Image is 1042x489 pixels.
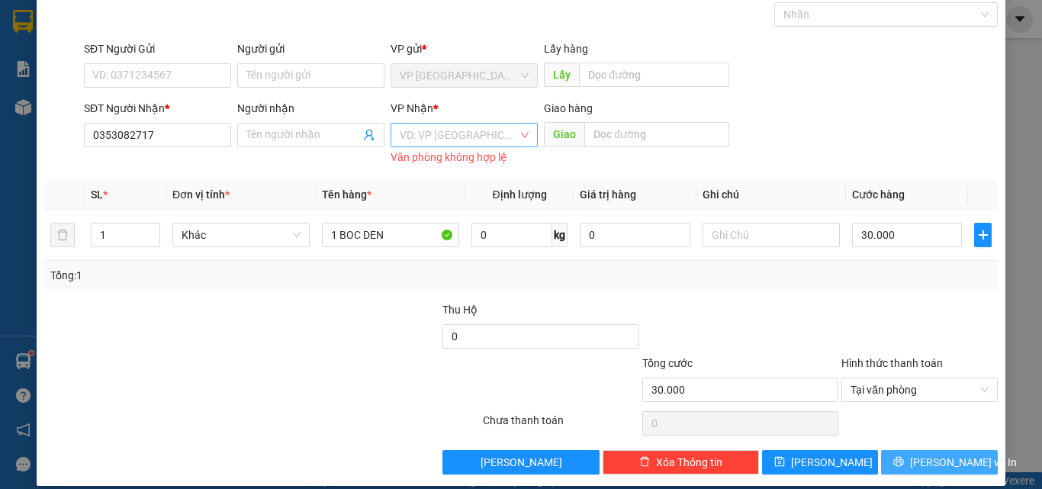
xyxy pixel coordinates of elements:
span: user-add [363,129,375,141]
span: Giao [544,122,584,146]
input: VD: Bàn, Ghế [322,223,459,247]
span: Cước hàng [852,188,905,201]
span: Định lượng [492,188,546,201]
span: save [774,456,785,468]
div: Chưa thanh toán [481,412,641,439]
button: save[PERSON_NAME] [762,450,879,475]
span: printer [893,456,904,468]
div: Tổng: 1 [50,267,404,284]
span: Giá trị hàng [580,188,636,201]
span: delete [639,456,650,468]
span: [PERSON_NAME] và In [910,454,1017,471]
th: Ghi chú [696,180,846,210]
span: Tên hàng [322,188,371,201]
button: delete [50,223,75,247]
input: 0 [580,223,690,247]
span: Xóa Thông tin [656,454,722,471]
span: [PERSON_NAME] [481,454,562,471]
div: SĐT Người Nhận [84,100,231,117]
span: VP Nhận [391,102,433,114]
button: [PERSON_NAME] [442,450,599,475]
span: Tại văn phòng [851,378,989,401]
span: [PERSON_NAME] [791,454,873,471]
div: Người gửi [237,40,384,57]
button: plus [974,223,992,247]
input: Dọc đường [584,122,729,146]
input: Dọc đường [579,63,729,87]
span: kg [552,223,568,247]
button: deleteXóa Thông tin [603,450,759,475]
div: VP gửi [391,40,538,57]
span: SL [91,188,103,201]
span: plus [975,229,991,241]
span: Giao hàng [544,102,593,114]
div: SĐT Người Gửi [84,40,231,57]
div: Người nhận [237,100,384,117]
span: Khác [182,224,301,246]
span: Lấy [544,63,579,87]
span: Thu Hộ [442,304,478,316]
button: printer[PERSON_NAME] và In [881,450,998,475]
div: Văn phòng không hợp lệ [391,149,538,166]
label: Hình thức thanh toán [841,357,943,369]
span: Lấy hàng [544,43,588,55]
span: Đơn vị tính [172,188,230,201]
span: VP Sài Gòn [400,64,529,87]
input: Ghi Chú [703,223,840,247]
span: Tổng cước [642,357,693,369]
